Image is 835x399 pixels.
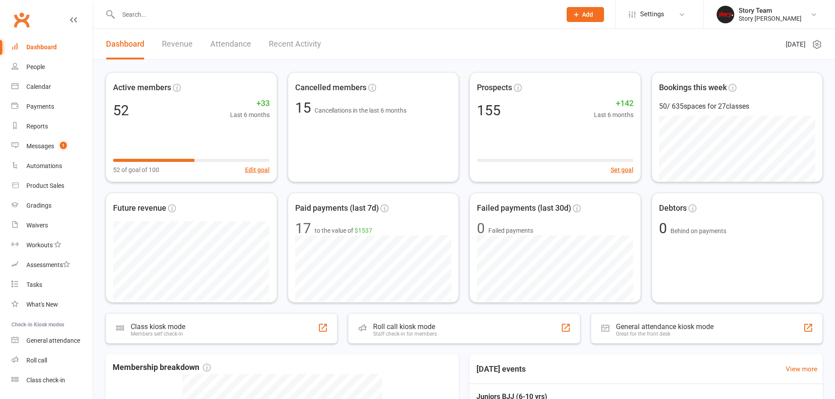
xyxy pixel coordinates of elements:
[26,143,54,150] div: Messages
[26,63,45,70] div: People
[295,99,315,116] span: 15
[113,103,129,117] div: 52
[594,110,634,120] span: Last 6 months
[611,165,634,175] button: Set goal
[640,4,664,24] span: Settings
[11,216,93,235] a: Waivers
[295,81,366,94] span: Cancelled members
[131,331,185,337] div: Members self check-in
[315,107,407,114] span: Cancellations in the last 6 months
[162,29,193,59] a: Revenue
[469,361,533,377] h3: [DATE] events
[26,222,48,229] div: Waivers
[488,226,533,235] span: Failed payments
[477,103,501,117] div: 155
[11,370,93,390] a: Class kiosk mode
[26,182,64,189] div: Product Sales
[659,202,687,215] span: Debtors
[11,351,93,370] a: Roll call
[373,331,437,337] div: Staff check-in for members
[26,202,51,209] div: Gradings
[295,221,311,235] div: 17
[26,301,58,308] div: What's New
[786,39,806,50] span: [DATE]
[477,81,512,94] span: Prospects
[113,81,171,94] span: Active members
[26,103,54,110] div: Payments
[26,377,65,384] div: Class check-in
[11,196,93,216] a: Gradings
[594,97,634,110] span: +142
[373,322,437,331] div: Roll call kiosk mode
[659,101,816,112] div: 50 / 635 spaces for 27 classes
[230,97,270,110] span: +33
[11,9,33,31] a: Clubworx
[60,142,67,149] span: 1
[659,81,727,94] span: Bookings this week
[11,37,93,57] a: Dashboard
[355,227,372,234] span: $1537
[26,281,42,288] div: Tasks
[11,176,93,196] a: Product Sales
[11,235,93,255] a: Workouts
[26,261,70,268] div: Assessments
[11,136,93,156] a: Messages 1
[11,255,93,275] a: Assessments
[26,83,51,90] div: Calendar
[567,7,604,22] button: Add
[26,357,47,364] div: Roll call
[113,361,211,374] span: Membership breakdown
[11,117,93,136] a: Reports
[315,226,372,235] span: to the value of
[26,162,62,169] div: Automations
[582,11,593,18] span: Add
[116,8,555,21] input: Search...
[477,221,485,235] div: 0
[113,165,159,175] span: 52 of goal of 100
[113,202,166,215] span: Future revenue
[616,331,714,337] div: Great for the front desk
[616,322,714,331] div: General attendance kiosk mode
[670,227,726,234] span: Behind on payments
[11,77,93,97] a: Calendar
[131,322,185,331] div: Class kiosk mode
[11,156,93,176] a: Automations
[106,29,144,59] a: Dashboard
[295,202,379,215] span: Paid payments (last 7d)
[739,15,802,22] div: Story [PERSON_NAME]
[26,337,80,344] div: General attendance
[786,364,817,374] a: View more
[11,331,93,351] a: General attendance kiosk mode
[11,275,93,295] a: Tasks
[210,29,251,59] a: Attendance
[739,7,802,15] div: Story Team
[26,44,57,51] div: Dashboard
[717,6,734,23] img: thumb_image1751589760.png
[230,110,270,120] span: Last 6 months
[26,242,53,249] div: Workouts
[11,97,93,117] a: Payments
[659,220,670,237] span: 0
[11,295,93,315] a: What's New
[477,202,571,215] span: Failed payments (last 30d)
[269,29,321,59] a: Recent Activity
[11,57,93,77] a: People
[245,165,270,175] button: Edit goal
[26,123,48,130] div: Reports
